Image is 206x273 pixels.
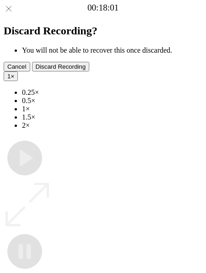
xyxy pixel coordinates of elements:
[4,71,18,81] button: 1×
[22,121,202,130] li: 2×
[22,88,202,97] li: 0.25×
[4,62,30,71] button: Cancel
[7,73,11,80] span: 1
[4,25,202,37] h2: Discard Recording?
[22,105,202,113] li: 1×
[22,113,202,121] li: 1.5×
[22,97,202,105] li: 0.5×
[22,46,202,55] li: You will not be able to recover this once discarded.
[87,3,119,13] a: 00:18:01
[32,62,90,71] button: Discard Recording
